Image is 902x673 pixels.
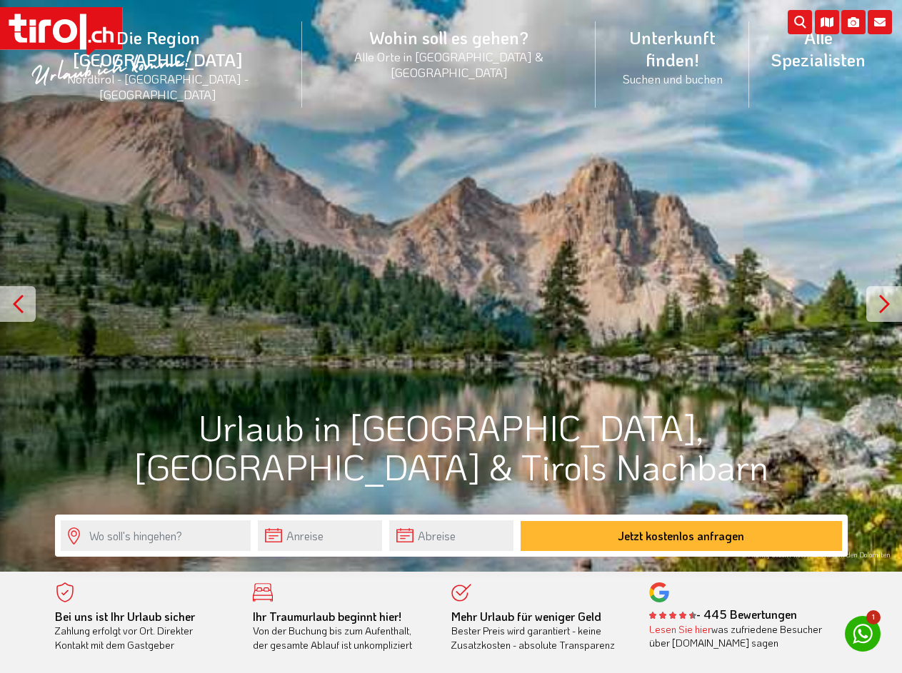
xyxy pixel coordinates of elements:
small: Alle Orte in [GEOGRAPHIC_DATA] & [GEOGRAPHIC_DATA] [319,49,579,80]
a: 1 [845,616,881,652]
span: 1 [866,610,881,624]
i: Karte öffnen [815,10,839,34]
i: Kontakt [868,10,892,34]
b: Mehr Urlaub für weniger Geld [451,609,601,624]
small: Nordtirol - [GEOGRAPHIC_DATA] - [GEOGRAPHIC_DATA] [31,71,285,102]
input: Wo soll's hingehen? [61,520,251,551]
a: Alle Spezialisten [749,11,888,86]
a: Die Region [GEOGRAPHIC_DATA]Nordtirol - [GEOGRAPHIC_DATA] - [GEOGRAPHIC_DATA] [14,11,302,118]
input: Abreise [389,520,513,551]
div: Bester Preis wird garantiert - keine Zusatzkosten - absolute Transparenz [451,609,628,652]
div: Von der Buchung bis zum Aufenthalt, der gesamte Ablauf ist unkompliziert [253,609,430,652]
div: Zahlung erfolgt vor Ort. Direkter Kontakt mit dem Gastgeber [55,609,232,652]
div: was zufriedene Besucher über [DOMAIN_NAME] sagen [649,622,826,650]
input: Anreise [258,520,382,551]
i: Fotogalerie [841,10,866,34]
a: Wohin soll es gehen?Alle Orte in [GEOGRAPHIC_DATA] & [GEOGRAPHIC_DATA] [302,11,596,96]
a: Lesen Sie hier [649,622,711,636]
button: Jetzt kostenlos anfragen [521,521,842,551]
b: Ihr Traumurlaub beginnt hier! [253,609,401,624]
b: - 445 Bewertungen [649,607,797,622]
a: Unterkunft finden!Suchen und buchen [596,11,748,102]
small: Suchen und buchen [613,71,731,86]
b: Bei uns ist Ihr Urlaub sicher [55,609,195,624]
